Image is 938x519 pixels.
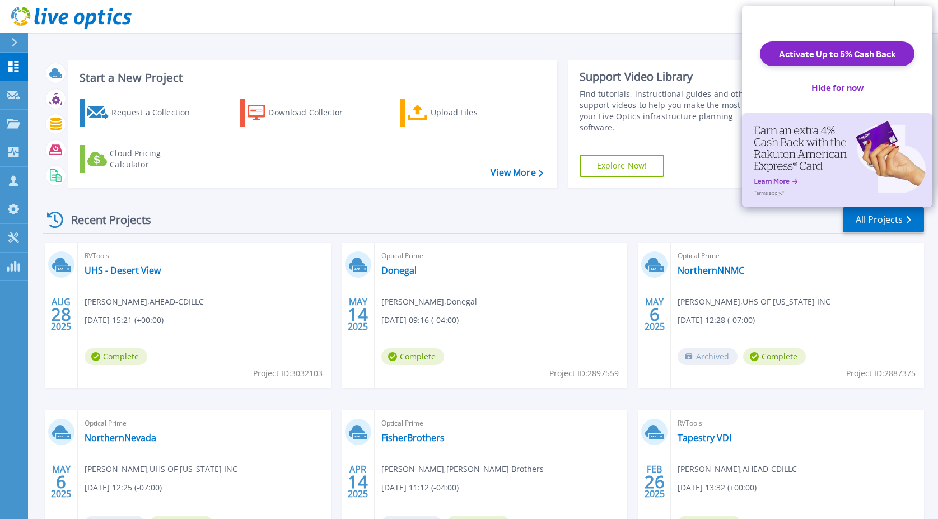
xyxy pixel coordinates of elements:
[678,314,755,326] span: [DATE] 12:28 (-07:00)
[347,461,368,502] div: APR 2025
[678,250,917,262] span: Optical Prime
[491,167,543,178] a: View More
[678,265,744,276] a: NorthernNNMC
[111,101,201,124] div: Request a Collection
[56,477,66,487] span: 6
[431,101,520,124] div: Upload Files
[645,477,665,487] span: 26
[678,432,731,443] a: Tapestry VDI
[240,99,365,127] a: Download Collector
[43,206,166,233] div: Recent Projects
[381,314,459,326] span: [DATE] 09:16 (-04:00)
[381,265,417,276] a: Donegal
[381,250,621,262] span: Optical Prime
[51,310,71,319] span: 28
[644,294,665,335] div: MAY 2025
[348,477,368,487] span: 14
[743,348,806,365] span: Complete
[400,99,525,127] a: Upload Files
[80,145,204,173] a: Cloud Pricing Calculator
[80,72,543,84] h3: Start a New Project
[650,310,660,319] span: 6
[381,481,459,494] span: [DATE] 11:12 (-04:00)
[678,463,797,475] span: [PERSON_NAME] , AHEAD-CDILLC
[678,481,757,494] span: [DATE] 13:32 (+00:00)
[381,463,544,475] span: [PERSON_NAME] , [PERSON_NAME] Brothers
[846,367,916,380] span: Project ID: 2887375
[678,417,917,429] span: RVTools
[85,348,147,365] span: Complete
[85,432,156,443] a: NorthernNevada
[644,461,665,502] div: FEB 2025
[678,296,830,308] span: [PERSON_NAME] , UHS OF [US_STATE] INC
[85,481,162,494] span: [DATE] 12:25 (-07:00)
[253,367,323,380] span: Project ID: 3032103
[580,88,759,133] div: Find tutorials, instructional guides and other support videos to help you make the most of your L...
[85,314,164,326] span: [DATE] 15:21 (+00:00)
[347,294,368,335] div: MAY 2025
[268,101,358,124] div: Download Collector
[85,265,161,276] a: UHS - Desert View
[678,348,738,365] span: Archived
[50,461,72,502] div: MAY 2025
[580,69,759,84] div: Support Video Library
[110,148,199,170] div: Cloud Pricing Calculator
[549,367,619,380] span: Project ID: 2897559
[580,155,665,177] a: Explore Now!
[85,463,237,475] span: [PERSON_NAME] , UHS OF [US_STATE] INC
[348,310,368,319] span: 14
[85,296,204,308] span: [PERSON_NAME] , AHEAD-CDILLC
[381,348,444,365] span: Complete
[381,296,477,308] span: [PERSON_NAME] , Donegal
[381,417,621,429] span: Optical Prime
[843,207,924,232] a: All Projects
[85,250,324,262] span: RVTools
[381,432,445,443] a: FisherBrothers
[50,294,72,335] div: AUG 2025
[80,99,204,127] a: Request a Collection
[85,417,324,429] span: Optical Prime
